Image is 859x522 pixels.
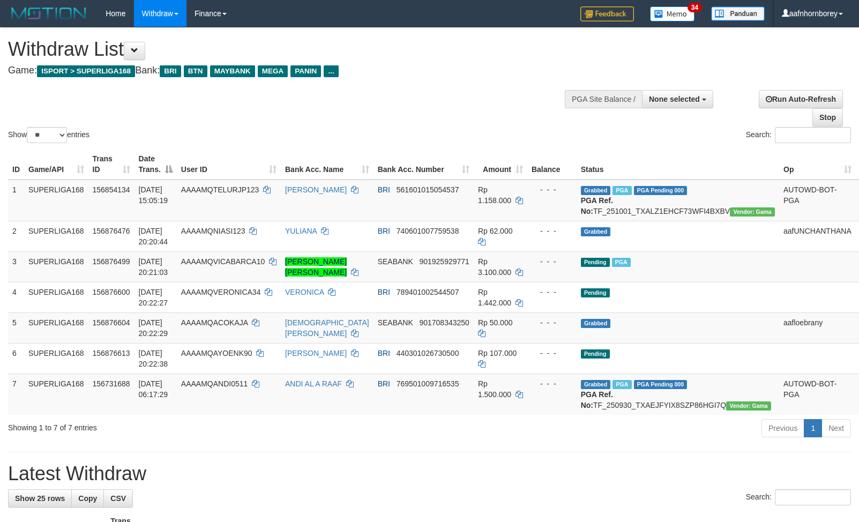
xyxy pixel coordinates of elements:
label: Search: [746,489,851,505]
span: Copy 789401002544507 to clipboard [397,288,459,296]
span: Pending [581,258,610,267]
a: [PERSON_NAME] [285,185,347,194]
span: AAAAMQVICABARCA10 [181,257,265,266]
span: 156876604 [93,318,130,327]
span: BRI [378,288,390,296]
a: CSV [103,489,133,508]
h1: Latest Withdraw [8,463,851,484]
td: aafloebrany [779,312,856,343]
td: SUPERLIGA168 [24,180,88,221]
span: Copy 769501009716535 to clipboard [397,379,459,388]
div: - - - [532,348,572,359]
a: [PERSON_NAME] [PERSON_NAME] [285,257,347,277]
td: SUPERLIGA168 [24,251,88,282]
th: User ID: activate to sort column ascending [177,149,281,180]
div: - - - [532,226,572,236]
span: Rp 1.500.000 [478,379,511,399]
select: Showentries [27,127,67,143]
div: - - - [532,184,572,195]
span: Copy 901708343250 to clipboard [419,318,469,327]
th: Game/API: activate to sort column ascending [24,149,88,180]
td: SUPERLIGA168 [24,221,88,251]
th: Op: activate to sort column ascending [779,149,856,180]
span: AAAAMQANDI0511 [181,379,248,388]
div: - - - [532,287,572,297]
span: AAAAMQNIASI123 [181,227,245,235]
span: [DATE] 15:05:19 [139,185,168,205]
a: [PERSON_NAME] [285,349,347,357]
span: [DATE] 20:21:03 [139,257,168,277]
span: Copy 740601007759538 to clipboard [397,227,459,235]
span: BRI [378,349,390,357]
span: 34 [688,3,702,12]
span: BRI [378,185,390,194]
td: 2 [8,221,24,251]
a: YULIANA [285,227,317,235]
th: Amount: activate to sort column ascending [474,149,527,180]
span: Rp 3.100.000 [478,257,511,277]
span: Grabbed [581,186,611,195]
span: BRI [378,227,390,235]
td: TF_250930_TXAEJFYIX8SZP86HGI7Q [577,374,779,415]
td: 7 [8,374,24,415]
span: CSV [110,494,126,503]
span: BRI [378,379,390,388]
span: MEGA [258,65,288,77]
span: Marked by aafromsomean [612,380,631,389]
td: 5 [8,312,24,343]
span: AAAAMQVERONICA34 [181,288,261,296]
span: [DATE] 06:17:29 [139,379,168,399]
td: AUTOWD-BOT-PGA [779,374,856,415]
td: aafUNCHANTHANA [779,221,856,251]
input: Search: [775,489,851,505]
span: AAAAMQTELURJP123 [181,185,259,194]
a: Show 25 rows [8,489,72,508]
span: Rp 1.158.000 [478,185,511,205]
a: [DEMOGRAPHIC_DATA][PERSON_NAME] [285,318,369,338]
b: PGA Ref. No: [581,390,613,409]
div: Showing 1 to 7 of 7 entries [8,418,350,433]
span: BTN [184,65,207,77]
td: SUPERLIGA168 [24,312,88,343]
h4: Game: Bank: [8,65,562,76]
span: Pending [581,288,610,297]
span: Rp 62.000 [478,227,513,235]
span: Grabbed [581,380,611,389]
span: ISPORT > SUPERLIGA168 [37,65,135,77]
span: [DATE] 20:20:44 [139,227,168,246]
span: BRI [160,65,181,77]
span: SEABANK [378,257,413,266]
span: MAYBANK [210,65,255,77]
span: Copy 561601015054537 to clipboard [397,185,459,194]
span: Vendor URL: https://trx31.1velocity.biz [730,207,775,217]
img: Button%20Memo.svg [650,6,695,21]
span: Rp 107.000 [478,349,517,357]
th: Trans ID: activate to sort column ascending [88,149,135,180]
th: Status [577,149,779,180]
span: Rp 1.442.000 [478,288,511,307]
td: TF_251001_TXALZ1EHCF73WFI4BXBV [577,180,779,221]
th: Bank Acc. Name: activate to sort column ascending [281,149,374,180]
span: Rp 50.000 [478,318,513,327]
button: None selected [642,90,713,108]
div: PGA Site Balance / [565,90,642,108]
div: - - - [532,256,572,267]
span: 156876613 [93,349,130,357]
td: AUTOWD-BOT-PGA [779,180,856,221]
span: 156731688 [93,379,130,388]
span: AAAAMQAYOENK90 [181,349,252,357]
span: Pending [581,349,610,359]
h1: Withdraw List [8,39,562,60]
span: Vendor URL: https://trx31.1velocity.biz [726,401,771,411]
th: Balance [527,149,577,180]
span: 156876499 [93,257,130,266]
th: ID [8,149,24,180]
span: None selected [649,95,700,103]
img: panduan.png [711,6,765,21]
img: MOTION_logo.png [8,5,89,21]
span: PGA Pending [634,380,688,389]
span: Copy 901925929771 to clipboard [419,257,469,266]
span: 156854134 [93,185,130,194]
span: Marked by aafsengchandara [612,186,631,195]
div: - - - [532,378,572,389]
